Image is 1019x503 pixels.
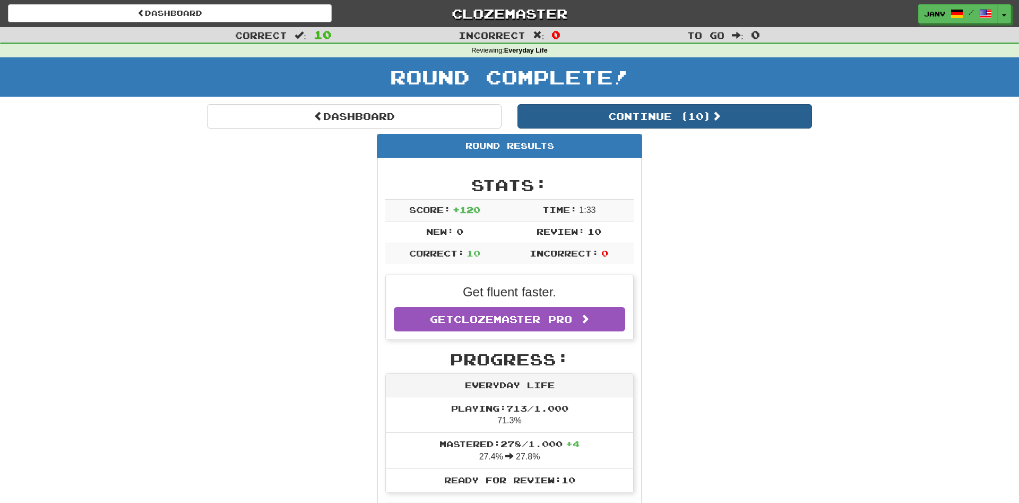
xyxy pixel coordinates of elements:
[454,313,572,325] span: Clozemaster Pro
[235,30,287,40] span: Correct
[969,8,974,16] span: /
[386,374,633,397] div: Everyday Life
[348,4,671,23] a: Clozemaster
[409,248,464,258] span: Correct:
[530,248,599,258] span: Incorrect:
[314,28,332,41] span: 10
[295,31,306,40] span: :
[207,104,502,129] a: Dashboard
[386,397,633,433] li: 71.3%
[456,226,463,236] span: 0
[385,176,634,194] h2: Stats:
[732,31,744,40] span: :
[4,66,1015,88] h1: Round Complete!
[453,204,480,215] span: + 120
[504,47,548,54] strong: Everyday Life
[533,31,545,40] span: :
[459,30,525,40] span: Incorrect
[517,104,812,129] button: Continue (10)
[444,475,575,485] span: Ready for Review: 10
[386,432,633,469] li: 27.4% 27.8%
[451,403,568,413] span: Playing: 713 / 1.000
[439,439,580,449] span: Mastered: 278 / 1.000
[588,226,601,236] span: 10
[8,4,332,22] a: Dashboard
[394,307,625,331] a: GetClozemaster Pro
[409,204,451,215] span: Score:
[551,28,560,41] span: 0
[924,9,945,19] span: JanV
[426,226,454,236] span: New:
[687,30,724,40] span: To go
[467,248,480,258] span: 10
[918,4,998,23] a: JanV /
[566,439,580,449] span: + 4
[394,283,625,301] p: Get fluent faster.
[579,206,595,215] span: 1 : 33
[377,134,642,158] div: Round Results
[542,204,577,215] span: Time:
[601,248,608,258] span: 0
[537,226,585,236] span: Review:
[751,28,760,41] span: 0
[385,351,634,368] h2: Progress:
